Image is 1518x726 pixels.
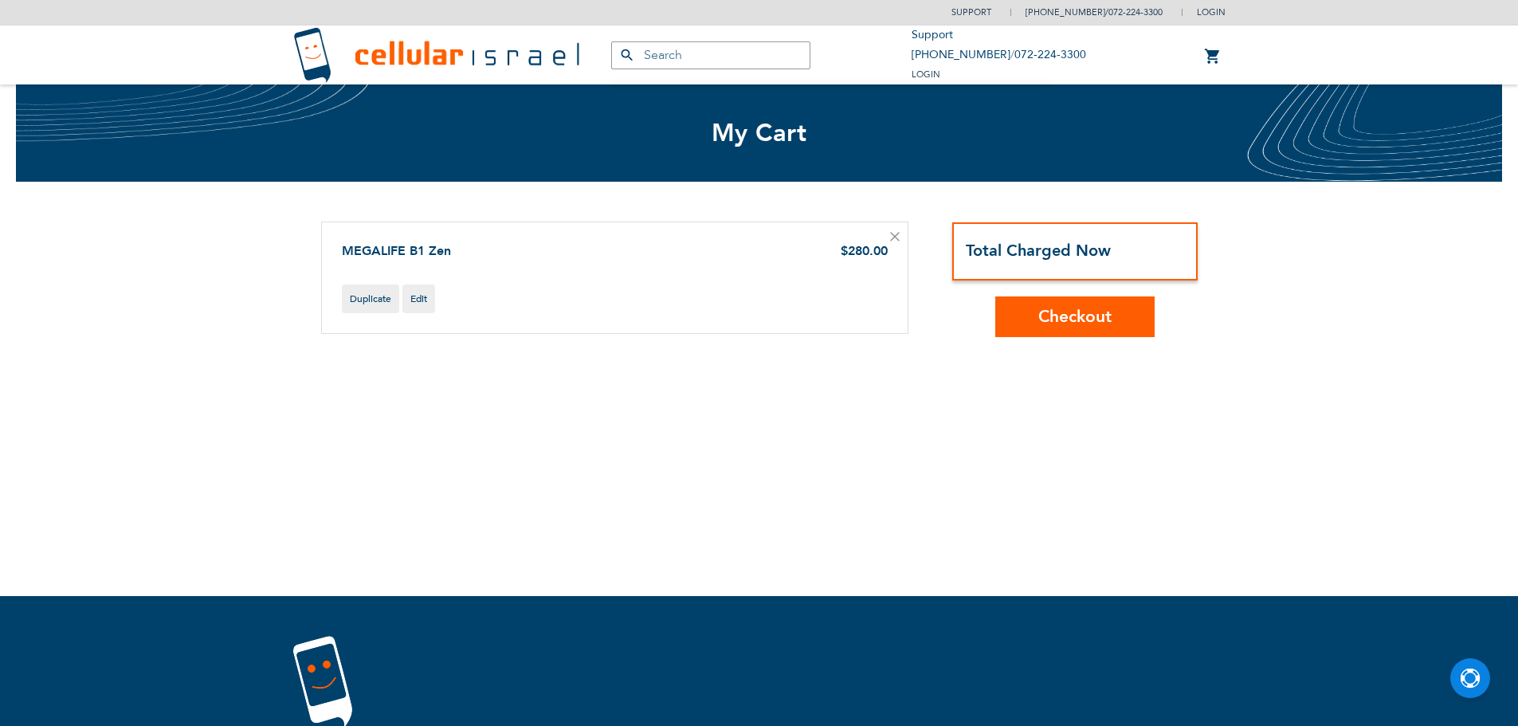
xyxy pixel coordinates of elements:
li: / [1010,1,1163,24]
a: MEGALIFE B1 Zen [342,242,451,260]
span: Login [912,69,940,80]
strong: Total Charged Now [966,240,1111,261]
span: Edit [410,292,427,305]
span: Duplicate [350,292,391,305]
span: Login [1197,6,1226,18]
span: Checkout [1038,305,1112,328]
a: [PHONE_NUMBER] [912,47,1010,62]
a: 072-224-3300 [1014,47,1086,62]
img: Cellular Israel [293,27,579,84]
input: Search [611,41,810,69]
a: [PHONE_NUMBER] [1026,6,1105,18]
li: / [912,45,1086,65]
span: My Cart [712,116,807,150]
span: $280.00 [841,242,888,260]
a: Support [912,27,953,42]
a: Duplicate [342,285,399,313]
button: Checkout [995,296,1155,337]
a: Edit [402,285,435,313]
a: 072-224-3300 [1108,6,1163,18]
a: Support [951,6,991,18]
